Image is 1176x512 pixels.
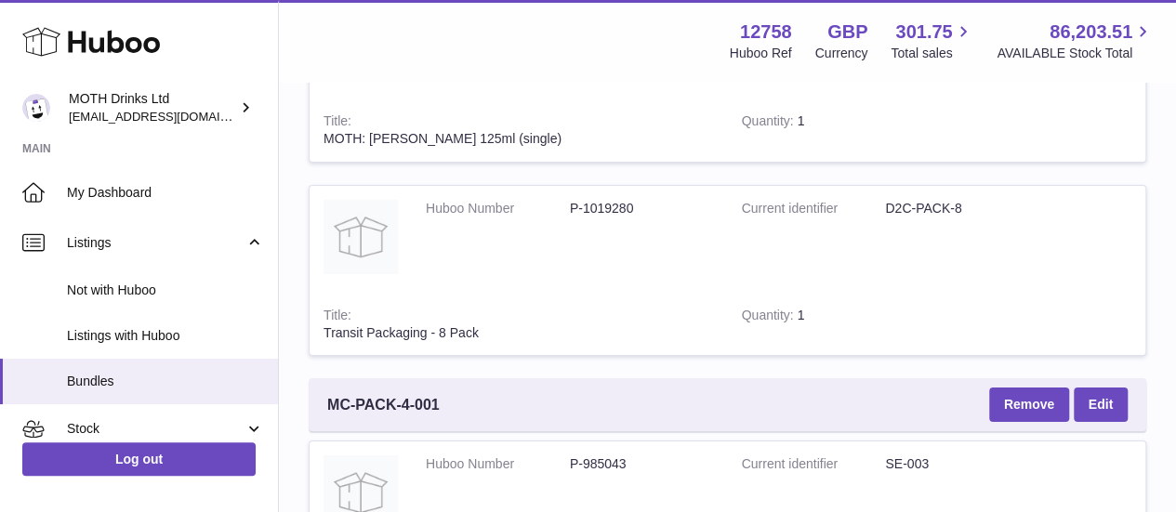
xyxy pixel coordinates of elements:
[742,308,798,327] strong: Quantity
[728,98,879,162] td: 1
[740,20,792,45] strong: 12758
[426,200,570,217] dt: Huboo Number
[324,113,351,133] strong: Title
[1074,387,1128,421] a: Edit
[997,45,1154,62] span: AVAILABLE Stock Total
[742,200,886,217] dt: Current identifier
[570,200,714,217] dd: P-1019280
[67,420,244,438] span: Stock
[730,45,792,62] div: Huboo Ref
[67,373,264,390] span: Bundles
[426,455,570,473] dt: Huboo Number
[895,20,952,45] span: 301.75
[742,113,798,133] strong: Quantity
[728,293,879,356] td: 1
[997,20,1154,62] a: 86,203.51 AVAILABLE Stock Total
[67,234,244,252] span: Listings
[891,45,973,62] span: Total sales
[885,200,1029,217] dd: D2C-PACK-8
[1050,20,1132,45] span: 86,203.51
[324,200,398,274] img: Transit Packaging - 8 Pack
[570,455,714,473] dd: P-985043
[67,184,264,202] span: My Dashboard
[324,308,351,327] strong: Title
[69,90,236,125] div: MOTH Drinks Ltd
[742,455,886,473] dt: Current identifier
[22,442,256,476] a: Log out
[327,395,440,415] span: MC-PACK-4-001
[827,20,867,45] strong: GBP
[67,327,264,345] span: Listings with Huboo
[885,455,1029,473] dd: SE-003
[989,387,1069,421] button: Remove
[69,109,273,124] span: [EMAIL_ADDRESS][DOMAIN_NAME]
[22,94,50,122] img: orders@mothdrinks.com
[324,324,714,342] div: Transit Packaging - 8 Pack
[324,130,714,148] div: MOTH: [PERSON_NAME] 125ml (single)
[67,282,264,299] span: Not with Huboo
[815,45,868,62] div: Currency
[891,20,973,62] a: 301.75 Total sales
